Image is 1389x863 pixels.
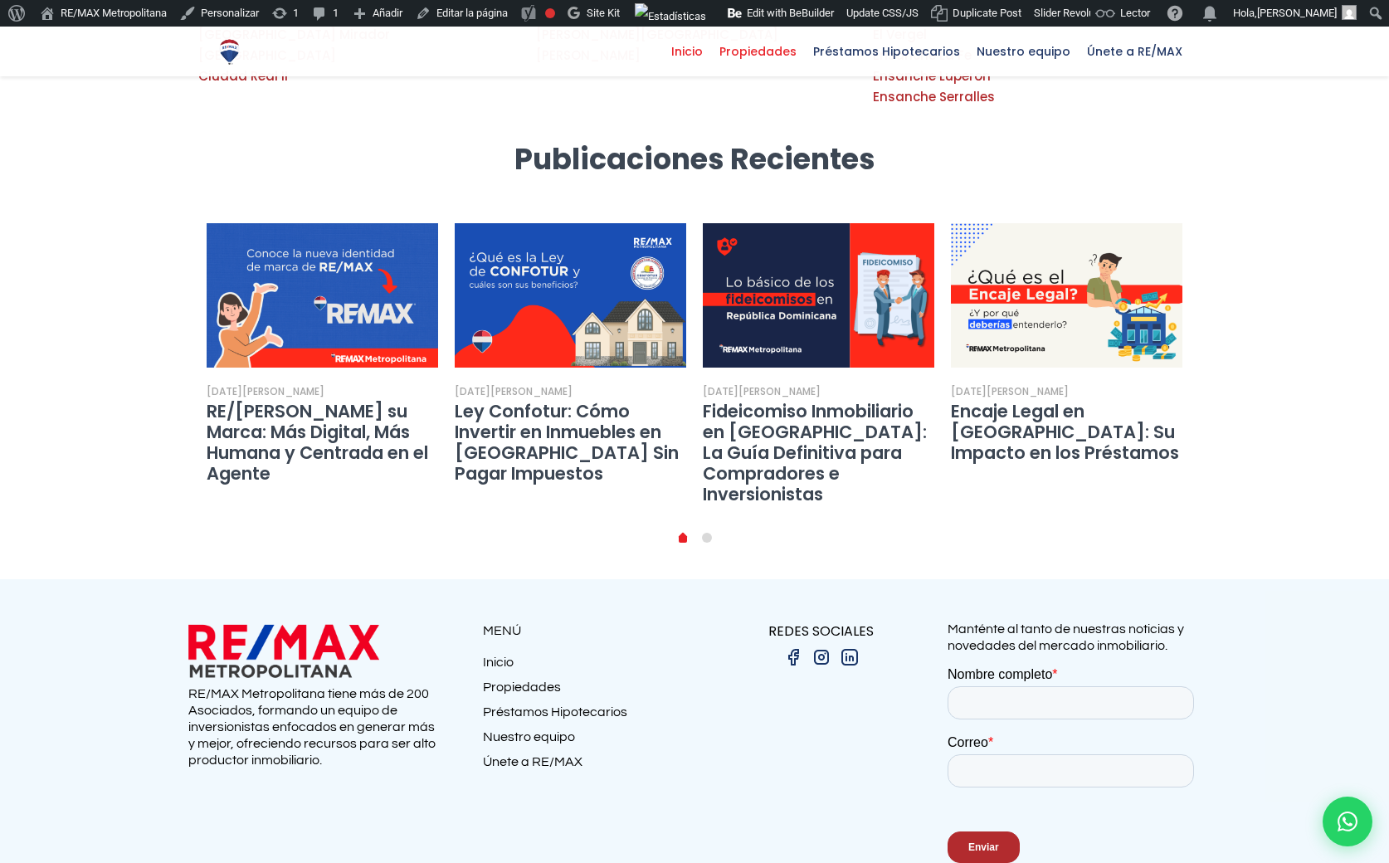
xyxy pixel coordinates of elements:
[805,39,968,64] span: Préstamos Hipotecarios
[587,7,620,19] span: Site Kit
[483,679,694,704] a: Propiedades
[483,729,694,753] a: Nuestro equipo
[514,139,875,179] strong: Publicaciones Recientes
[663,27,711,76] a: Inicio
[1034,7,1112,19] span: Slider Revolution
[948,621,1201,654] p: Manténte al tanto de nuestras noticias y novedades del mercado inmobiliario.
[198,67,288,85] a: Ciudad Real II
[694,621,948,641] p: REDES SOCIALES
[679,536,687,543] a: 0
[483,654,694,679] a: Inicio
[703,399,927,506] a: Fideicomiso Inmobiliario en [GEOGRAPHIC_DATA]: La Guía Definitiva para Compradores e Inversionistas
[873,88,995,105] a: Ensanche Serralles
[968,27,1079,76] a: Nuestro equipo
[1257,7,1337,19] span: [PERSON_NAME]
[207,399,428,485] a: RE/[PERSON_NAME] su Marca: Más Digital, Más Humana y Centrada en el Agente
[663,39,711,64] span: Inicio
[703,384,821,399] div: [DATE][PERSON_NAME]
[783,647,803,667] img: facebook.png
[455,223,686,368] img: Gráfico de una propiedad en venta exenta de impuestos por ley confotur
[840,647,860,667] img: linkedin.png
[207,223,438,368] a: RE/MAX Renueva su Marca: Más Digital, Más Humana y Centrada en el Agente
[545,8,555,18] div: Frase clave objetivo no establecida
[188,685,441,768] p: RE/MAX Metropolitana tiene más de 200 Asociados, formando un equipo de inversionistas enfocados e...
[702,533,712,543] a: 1
[455,384,573,399] div: [DATE][PERSON_NAME]
[951,399,1179,465] a: Encaje Legal en [GEOGRAPHIC_DATA]: Su Impacto en los Préstamos
[703,223,934,368] img: Portada artículo del funcionamiento del fideicomiso inmobiliario en República Dominicana con sus ...
[483,753,694,778] a: Únete a RE/MAX
[873,67,991,85] a: Ensanche Luperon
[703,223,934,368] a: Fideicomiso Inmobiliario en República Dominicana: La Guía Definitiva para Compradores e Inversion...
[1079,39,1191,64] span: Únete a RE/MAX
[207,223,438,368] img: miniatura gráfico con chica mostrando el nuevo logotipo de REMAX
[711,27,805,76] a: Propiedades
[805,27,968,76] a: Préstamos Hipotecarios
[1079,27,1191,76] a: Únete a RE/MAX
[951,223,1182,368] a: Encaje Legal en República Dominicana: Su Impacto en los Préstamos
[483,704,694,729] a: Préstamos Hipotecarios
[951,223,1182,368] img: El encaje legal en República Dominicana explicado con un gráfico de un banco regulador sobre mone...
[968,39,1079,64] span: Nuestro equipo
[951,384,1069,399] div: [DATE][PERSON_NAME]
[188,621,379,681] img: remax metropolitana logo
[483,621,694,641] p: MENÚ
[635,3,706,30] img: Visitas de 48 horas. Haz clic para ver más estadísticas del sitio.
[455,223,686,368] a: Ley Confotur: Cómo Invertir en Inmuebles en República Dominicana Sin Pagar Impuestos
[711,39,805,64] span: Propiedades
[215,27,244,76] a: RE/MAX Metropolitana
[811,647,831,667] img: instagram.png
[215,37,244,66] img: Logo de REMAX
[455,399,679,485] a: Ley Confotur: Cómo Invertir en Inmuebles en [GEOGRAPHIC_DATA] Sin Pagar Impuestos
[207,384,324,399] div: [DATE][PERSON_NAME]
